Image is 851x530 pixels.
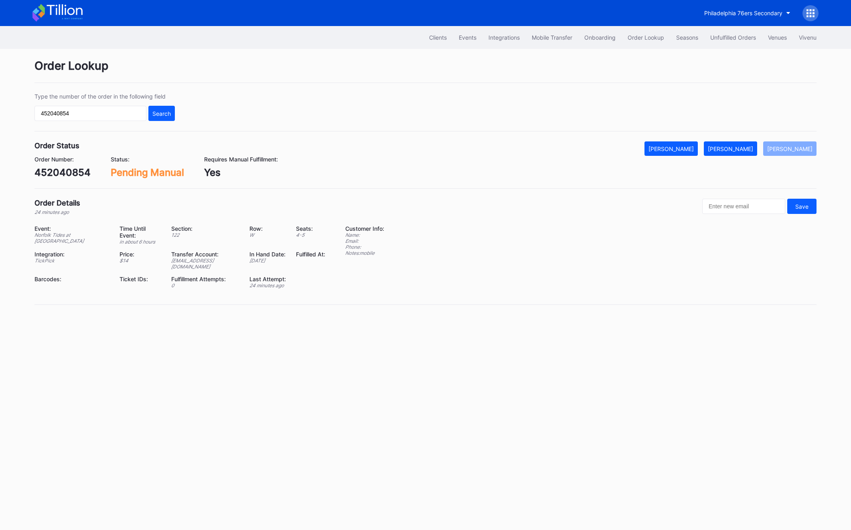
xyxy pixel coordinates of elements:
div: Order Status [34,141,79,150]
div: Event: [34,225,109,232]
div: Name: [345,232,384,238]
div: Events [459,34,476,41]
div: In Hand Date: [249,251,286,258]
div: Order Lookup [34,59,817,83]
div: Fulfillment Attempts: [171,276,239,282]
button: Philadelphia 76ers Secondary [698,6,796,20]
button: Clients [423,30,453,45]
div: Vivenu [799,34,817,41]
div: 24 minutes ago [249,282,286,288]
div: Requires Manual Fulfillment: [204,156,278,163]
div: 4 - 5 [296,232,325,238]
div: Integrations [488,34,520,41]
div: [EMAIL_ADDRESS][DOMAIN_NAME] [171,258,239,270]
button: Onboarding [578,30,622,45]
div: 24 minutes ago [34,209,80,215]
button: Save [787,199,817,214]
div: Transfer Account: [171,251,239,258]
div: 452040854 [34,167,91,178]
div: Save [795,203,808,210]
div: [PERSON_NAME] [648,145,694,152]
input: Enter new email [702,199,785,214]
button: [PERSON_NAME] [644,141,698,156]
div: [PERSON_NAME] [767,145,813,152]
div: Price: [120,251,162,258]
div: [PERSON_NAME] [708,145,753,152]
div: 122 [171,232,239,238]
div: Search [152,110,171,117]
div: Order Details [34,199,80,207]
div: Order Lookup [628,34,664,41]
button: Seasons [670,30,704,45]
div: $ 14 [120,258,162,264]
div: Unfulfilled Orders [710,34,756,41]
div: Seats: [296,225,325,232]
div: Ticket IDs: [120,276,162,282]
div: Notes: mobile [345,250,384,256]
div: Barcodes: [34,276,109,282]
div: Philadelphia 76ers Secondary [704,10,782,16]
button: Unfulfilled Orders [704,30,762,45]
div: Phone: [345,244,384,250]
div: 0 [171,282,239,288]
div: TickPick [34,258,109,264]
div: Fulfilled At: [296,251,325,258]
button: Order Lookup [622,30,670,45]
div: Clients [429,34,447,41]
div: Pending Manual [111,167,184,178]
div: Time Until Event: [120,225,162,239]
button: Mobile Transfer [526,30,578,45]
div: [DATE] [249,258,286,264]
div: Integration: [34,251,109,258]
div: Section: [171,225,239,232]
div: Order Number: [34,156,91,163]
div: Mobile Transfer [532,34,572,41]
div: Yes [204,167,278,178]
button: Vivenu [793,30,823,45]
div: Seasons [676,34,698,41]
button: Search [148,106,175,121]
input: GT59662 [34,106,146,121]
div: Venues [768,34,787,41]
div: in about 6 hours [120,239,162,245]
div: Type the number of the order in the following field [34,93,175,100]
div: Customer Info: [345,225,384,232]
button: Events [453,30,482,45]
button: [PERSON_NAME] [704,141,757,156]
div: Status: [111,156,184,163]
div: Onboarding [584,34,616,41]
div: Norfolk Tides at [GEOGRAPHIC_DATA] [34,232,109,244]
div: Email: [345,238,384,244]
button: [PERSON_NAME] [763,141,817,156]
div: W [249,232,286,238]
button: Integrations [482,30,526,45]
div: Last Attempt: [249,276,286,282]
div: Row: [249,225,286,232]
button: Venues [762,30,793,45]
